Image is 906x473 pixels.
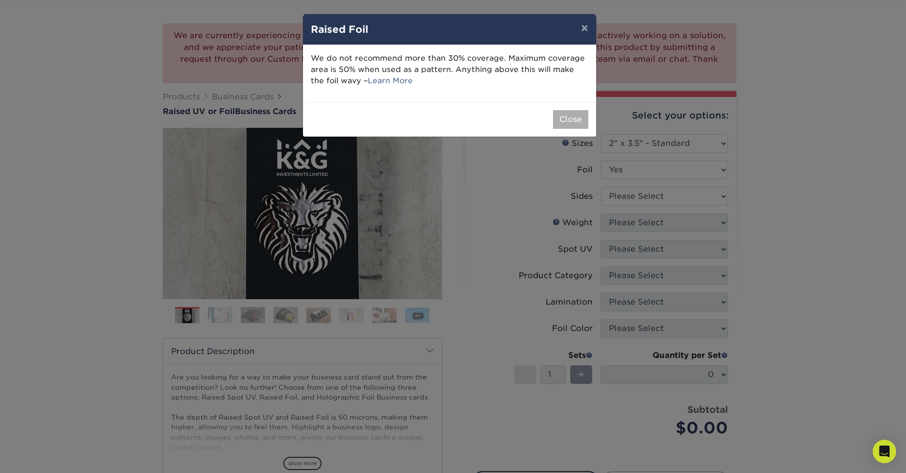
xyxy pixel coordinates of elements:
[553,110,588,129] button: Close
[311,53,588,86] p: We do not recommend more than 30% coverage. Maximum coverage area is 50% when used as a pattern. ...
[368,76,413,85] a: Learn More
[311,22,588,37] h4: Raised Foil
[873,440,896,463] div: Open Intercom Messenger
[573,14,596,42] button: ×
